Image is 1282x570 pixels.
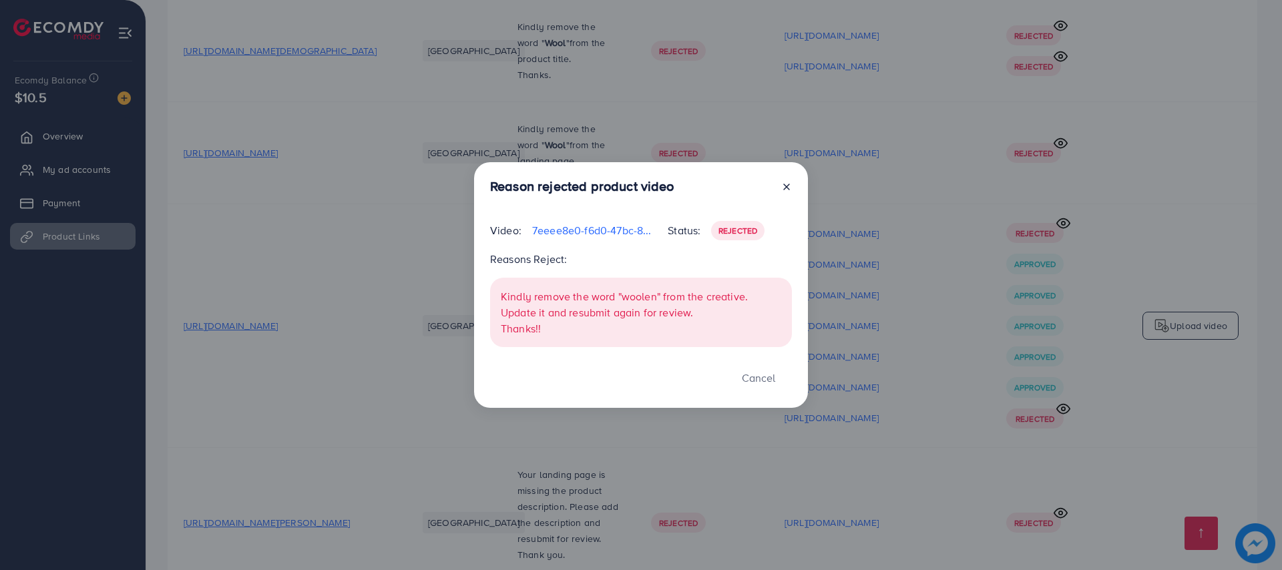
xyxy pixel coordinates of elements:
[501,320,781,336] p: Thanks!!
[490,251,792,267] p: Reasons Reject:
[718,225,757,236] span: Rejected
[725,363,792,392] button: Cancel
[532,222,657,238] p: 7eeee8e0-f6d0-47bc-85ed-529d1232c5ba-1759835849131.mp4
[668,222,700,238] p: Status:
[490,222,521,238] p: Video:
[501,288,781,320] p: Kindly remove the word "woolen" from the creative. Update it and resubmit again for review.
[490,178,674,194] h3: Reason rejected product video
